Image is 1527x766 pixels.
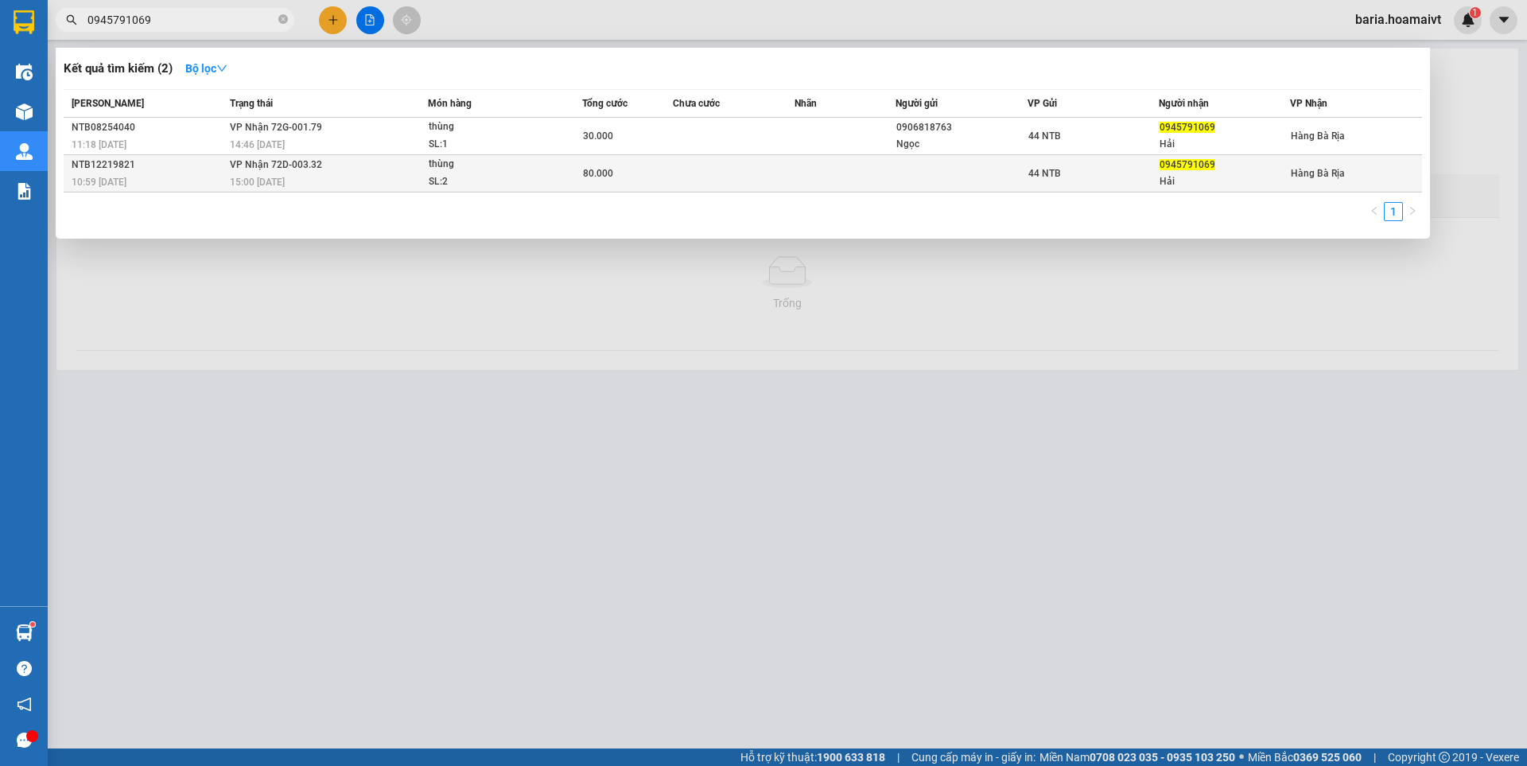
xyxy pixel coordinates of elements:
[230,122,322,133] span: VP Nhận 72G-001.79
[429,119,548,136] div: thùng
[1160,173,1289,190] div: Hải
[16,143,33,160] img: warehouse-icon
[72,119,225,136] div: NTB08254040
[30,622,35,627] sup: 1
[1290,98,1327,109] span: VP Nhận
[1291,130,1345,142] span: Hàng Bà Rịa
[1028,98,1057,109] span: VP Gửi
[278,13,288,28] span: close-circle
[185,62,227,75] strong: Bộ lọc
[1291,168,1345,179] span: Hàng Bà Rịa
[583,130,613,142] span: 30.000
[583,168,613,179] span: 80.000
[216,63,227,74] span: down
[1403,202,1422,221] li: Next Page
[1385,203,1402,220] a: 1
[582,98,628,109] span: Tổng cước
[16,624,33,641] img: warehouse-icon
[429,136,548,154] div: SL: 1
[173,56,240,81] button: Bộ lọcdown
[72,177,126,188] span: 10:59 [DATE]
[278,14,288,24] span: close-circle
[17,697,32,712] span: notification
[1408,206,1417,216] span: right
[17,661,32,676] span: question-circle
[87,11,275,29] input: Tìm tên, số ĐT hoặc mã đơn
[896,98,938,109] span: Người gửi
[896,119,1026,136] div: 0906818763
[1160,159,1215,170] span: 0945791069
[429,156,548,173] div: thùng
[428,98,472,109] span: Món hàng
[14,10,34,34] img: logo-vxr
[72,139,126,150] span: 11:18 [DATE]
[230,177,285,188] span: 15:00 [DATE]
[230,139,285,150] span: 14:46 [DATE]
[230,159,322,170] span: VP Nhận 72D-003.32
[17,733,32,748] span: message
[429,173,548,191] div: SL: 2
[16,183,33,200] img: solution-icon
[673,98,720,109] span: Chưa cước
[16,64,33,80] img: warehouse-icon
[1403,202,1422,221] button: right
[1384,202,1403,221] li: 1
[1160,122,1215,133] span: 0945791069
[1160,136,1289,153] div: Hải
[896,136,1026,153] div: Ngọc
[1028,168,1061,179] span: 44 NTB
[72,157,225,173] div: NTB12219821
[1365,202,1384,221] li: Previous Page
[1159,98,1209,109] span: Người nhận
[66,14,77,25] span: search
[230,98,273,109] span: Trạng thái
[1365,202,1384,221] button: left
[1028,130,1061,142] span: 44 NTB
[64,60,173,77] h3: Kết quả tìm kiếm ( 2 )
[1370,206,1379,216] span: left
[16,103,33,120] img: warehouse-icon
[72,98,144,109] span: [PERSON_NAME]
[795,98,817,109] span: Nhãn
